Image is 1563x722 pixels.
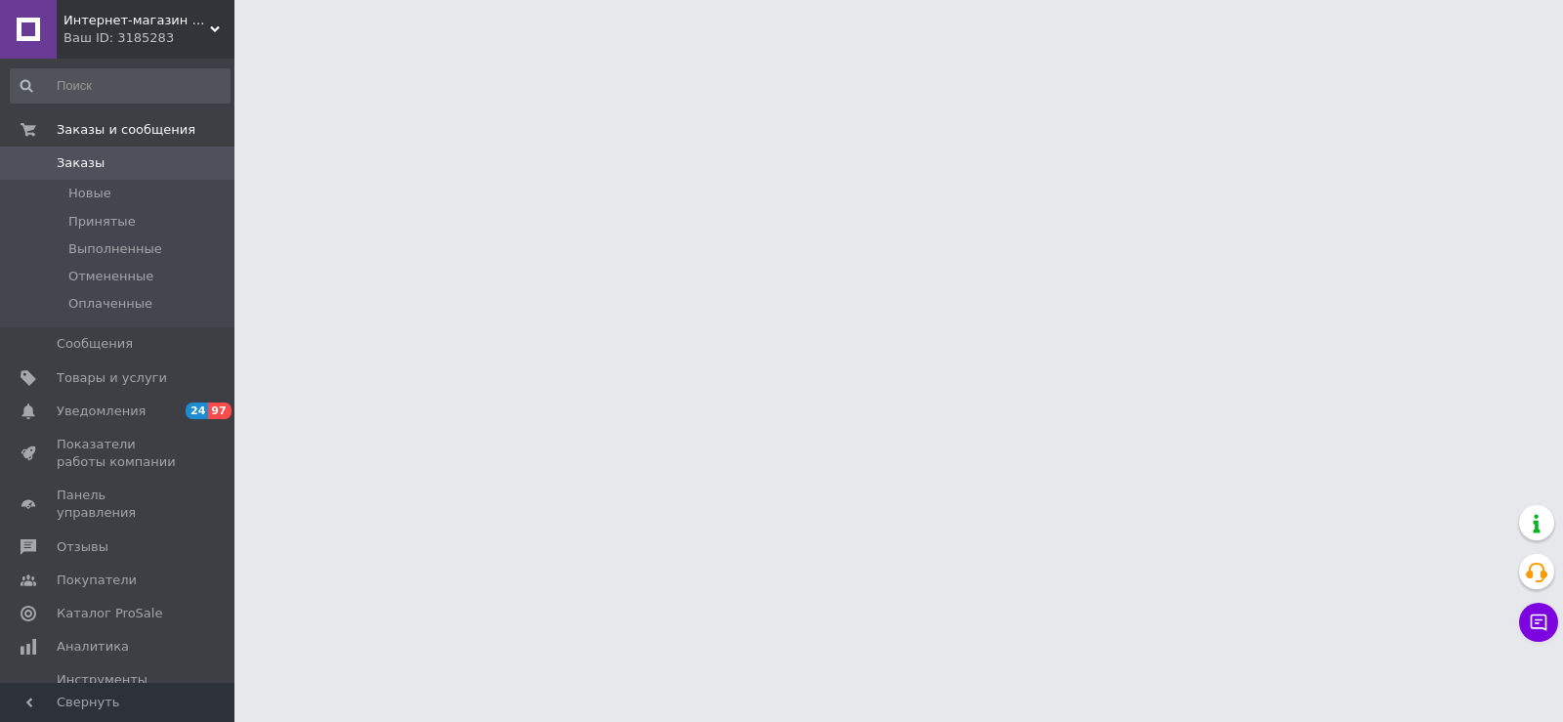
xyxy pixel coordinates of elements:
[68,240,162,258] span: Выполненные
[68,185,111,202] span: Новые
[1519,603,1558,642] button: Чат с покупателем
[57,369,167,387] span: Товары и услуги
[10,68,231,104] input: Поиск
[57,154,105,172] span: Заказы
[57,121,195,139] span: Заказы и сообщения
[208,403,231,419] span: 97
[68,268,153,285] span: Отмененные
[63,12,210,29] span: Интернет-магазин электрооборудования ALT-SHOP
[68,295,152,313] span: Оплаченные
[57,572,137,589] span: Покупатели
[57,403,146,420] span: Уведомления
[186,403,208,419] span: 24
[57,671,181,706] span: Инструменты вебмастера и SEO
[57,487,181,522] span: Панель управления
[57,538,108,556] span: Отзывы
[57,638,129,656] span: Аналитика
[57,605,162,622] span: Каталог ProSale
[63,29,234,47] div: Ваш ID: 3185283
[57,335,133,353] span: Сообщения
[68,213,136,231] span: Принятые
[57,436,181,471] span: Показатели работы компании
